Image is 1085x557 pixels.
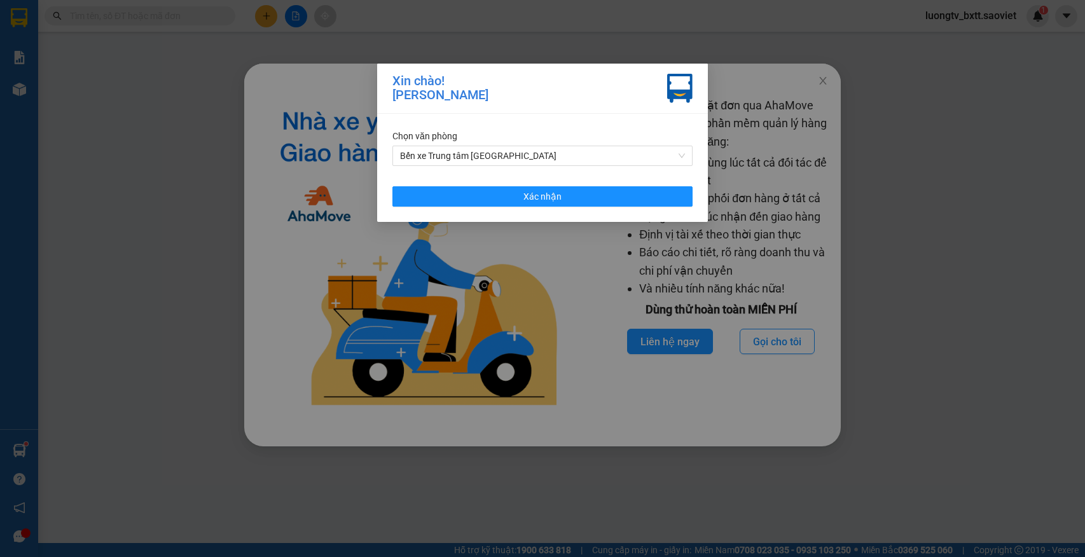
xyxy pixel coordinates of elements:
[667,74,693,103] img: vxr-icon
[392,74,488,103] div: Xin chào! [PERSON_NAME]
[392,186,693,207] button: Xác nhận
[523,189,562,203] span: Xác nhận
[400,146,685,165] span: Bến xe Trung tâm Lào Cai
[392,129,693,143] div: Chọn văn phòng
